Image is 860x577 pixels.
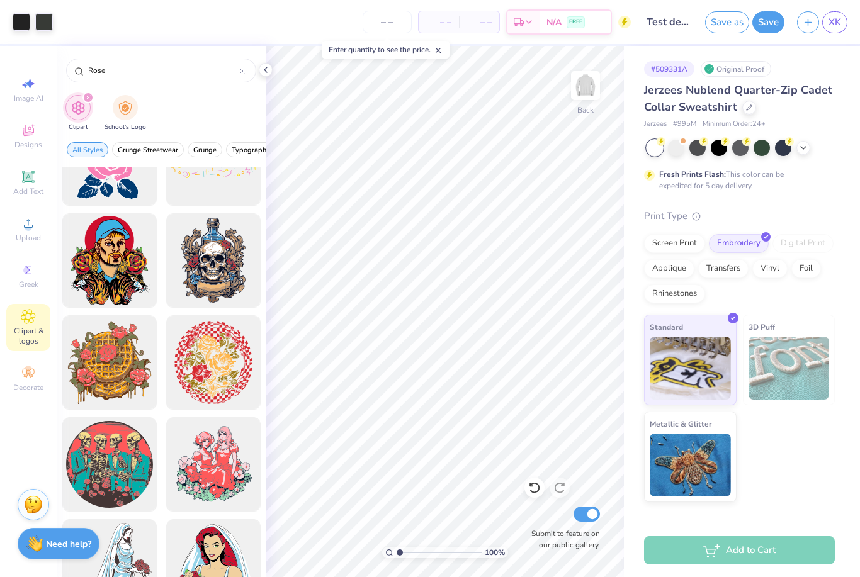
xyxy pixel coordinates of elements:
button: Save [752,11,784,33]
button: filter button [226,142,276,157]
span: N/A [546,16,562,29]
span: Add Text [13,186,43,196]
span: All Styles [72,145,103,155]
div: Rhinestones [644,284,705,303]
a: XK [822,11,847,33]
span: Upload [16,233,41,243]
span: Grunge [193,145,217,155]
img: Standard [650,337,731,400]
span: Jerzees Nublend Quarter-Zip Cadet Collar Sweatshirt [644,82,832,115]
span: # 995M [673,119,696,130]
div: filter for Clipart [65,95,91,132]
img: Metallic & Glitter [650,434,731,496]
span: 3D Puff [749,320,775,333]
img: 3D Puff [749,337,830,400]
span: Clipart [69,123,88,132]
input: Try "Stars" [87,64,240,77]
button: filter button [67,142,108,157]
span: Jerzees [644,119,667,130]
img: School's Logo Image [118,101,132,115]
img: Back [573,73,598,98]
div: Digital Print [772,234,834,253]
span: Standard [650,320,683,333]
strong: Need help? [46,538,91,550]
div: filter for School's Logo [105,95,146,132]
span: 100 % [485,547,505,558]
span: Metallic & Glitter [650,417,712,430]
span: Image AI [14,93,43,103]
div: Embroidery [709,234,769,253]
label: Submit to feature on our public gallery. [524,528,600,551]
span: – – [467,16,492,29]
div: Applique [644,259,694,278]
span: Greek [19,279,38,289]
button: filter button [65,95,91,132]
span: XK [829,15,841,30]
div: Screen Print [644,234,705,253]
div: Original Proof [701,61,771,77]
span: – – [426,16,451,29]
div: # 509331A [644,61,694,77]
span: Clipart & logos [6,326,50,346]
strong: Fresh Prints Flash: [659,169,726,179]
div: Print Type [644,209,835,223]
button: filter button [188,142,222,157]
input: – – [363,11,412,33]
span: Decorate [13,383,43,393]
div: This color can be expedited for 5 day delivery. [659,169,814,191]
span: Typography [232,145,270,155]
button: Save as [705,11,749,33]
div: Enter quantity to see the price. [322,41,450,59]
span: Grunge Streetwear [118,145,178,155]
div: Foil [791,259,821,278]
button: filter button [112,142,184,157]
button: filter button [105,95,146,132]
div: Transfers [698,259,749,278]
span: FREE [569,18,582,26]
span: Minimum Order: 24 + [703,119,766,130]
input: Untitled Design [637,9,699,35]
div: Back [577,104,594,116]
div: Vinyl [752,259,788,278]
span: Designs [14,140,42,150]
img: Clipart Image [71,101,86,115]
span: School's Logo [105,123,146,132]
